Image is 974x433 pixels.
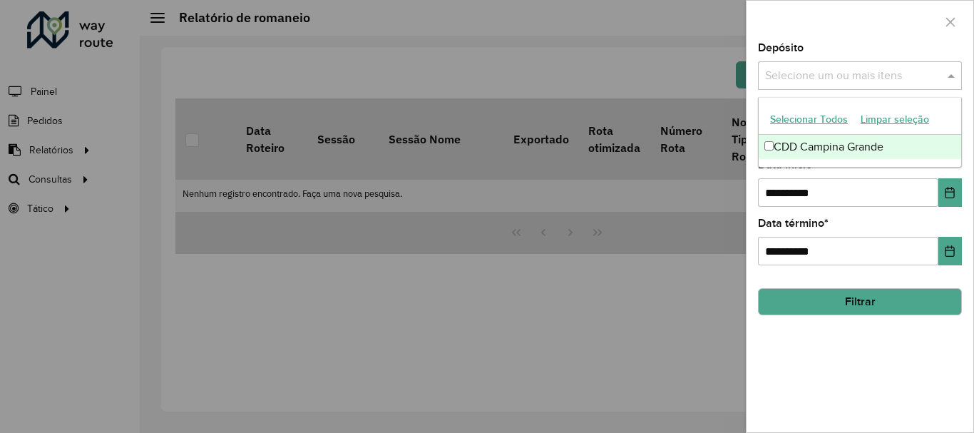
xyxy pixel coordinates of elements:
button: Choose Date [938,178,962,207]
label: Data término [758,215,829,232]
label: Depósito [758,39,804,56]
ng-dropdown-panel: Options list [758,97,962,168]
button: Limpar seleção [854,108,935,131]
div: CDD Campina Grande [759,135,961,159]
button: Choose Date [938,237,962,265]
button: Selecionar Todos [764,108,854,131]
button: Filtrar [758,288,962,315]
